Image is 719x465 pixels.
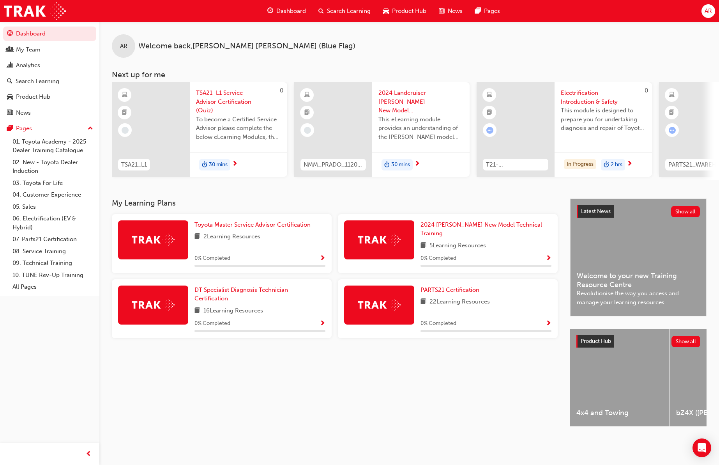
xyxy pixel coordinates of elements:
[16,45,41,54] div: My Team
[202,160,207,170] span: duration-icon
[194,319,230,328] span: 0 % Completed
[122,90,127,100] span: learningResourceType_ELEARNING-icon
[320,319,325,328] button: Show Progress
[9,189,96,201] a: 04. Customer Experience
[420,254,456,263] span: 0 % Completed
[561,106,646,133] span: This module is designed to prepare you for undertaking diagnosis and repair of Toyota & Lexus Ele...
[209,160,228,169] span: 30 mins
[261,3,312,19] a: guage-iconDashboard
[3,121,96,136] button: Pages
[671,336,701,347] button: Show all
[701,4,715,18] button: AR
[604,160,609,170] span: duration-icon
[318,6,324,16] span: search-icon
[304,108,310,118] span: booktick-icon
[383,6,389,16] span: car-icon
[9,201,96,213] a: 05. Sales
[671,206,700,217] button: Show all
[486,160,545,169] span: T21-FOD_HVIS_PREREQ
[122,108,127,118] span: booktick-icon
[627,161,632,168] span: next-icon
[196,89,281,115] span: TSA21_L1 Service Advisor Certification (Quiz)
[7,125,13,132] span: pages-icon
[9,269,96,281] a: 10. TUNE Rev-Up Training
[669,108,675,118] span: booktick-icon
[429,241,486,251] span: 5 Learning Resources
[484,7,500,16] span: Pages
[576,408,663,417] span: 4x4 and Towing
[577,289,700,307] span: Revolutionise the way you access and manage your learning resources.
[138,42,355,51] span: Welcome back , [PERSON_NAME] [PERSON_NAME] (Blue Flag)
[384,160,390,170] span: duration-icon
[577,272,700,289] span: Welcome to your new Training Resource Centre
[132,299,175,311] img: Trak
[570,199,707,316] a: Latest NewsShow allWelcome to your new Training Resource CentreRevolutionise the way you access a...
[9,177,96,189] a: 03. Toyota For Life
[391,160,410,169] span: 30 mins
[9,233,96,245] a: 07. Parts21 Certification
[611,160,622,169] span: 2 hrs
[477,82,652,177] a: 0T21-FOD_HVIS_PREREQElectrification Introduction & SafetyThis module is designed to prepare you f...
[3,27,96,41] a: Dashboard
[267,6,273,16] span: guage-icon
[16,124,32,133] div: Pages
[280,87,283,94] span: 0
[120,42,127,51] span: AR
[420,319,456,328] span: 0 % Completed
[420,286,479,293] span: PARTS21 Certification
[429,297,490,307] span: 22 Learning Resources
[112,82,287,177] a: 0TSA21_L1TSA21_L1 Service Advisor Certification (Quiz)To become a Certified Service Advisor pleas...
[420,286,482,295] a: PARTS21 Certification
[9,257,96,269] a: 09. Technical Training
[546,320,551,327] span: Show Progress
[378,89,463,115] span: 2024 Landcruiser [PERSON_NAME] New Model Mechanisms - Model Outline 1
[420,221,542,237] span: 2024 [PERSON_NAME] New Model Technical Training
[304,160,363,169] span: NMM_PRADO_112024_MODULE_1
[122,127,129,134] span: learningRecordVerb_NONE-icon
[194,306,200,316] span: book-icon
[312,3,377,19] a: search-iconSearch Learning
[7,78,12,85] span: search-icon
[16,108,31,117] div: News
[378,115,463,142] span: This eLearning module provides an understanding of the [PERSON_NAME] model line-up and its Katash...
[327,7,371,16] span: Search Learning
[433,3,469,19] a: news-iconNews
[448,7,463,16] span: News
[358,299,401,311] img: Trak
[4,2,66,20] img: Trak
[99,70,719,79] h3: Next up for me
[3,106,96,120] a: News
[194,221,311,228] span: Toyota Master Service Advisor Certification
[487,108,492,118] span: booktick-icon
[203,232,260,242] span: 2 Learning Resources
[3,43,96,57] a: My Team
[546,254,551,263] button: Show Progress
[7,30,13,37] span: guage-icon
[9,136,96,156] a: 01. Toyota Academy - 2025 Dealer Training Catalogue
[469,3,506,19] a: pages-iconPages
[414,161,420,168] span: next-icon
[112,199,558,208] h3: My Learning Plans
[3,74,96,89] a: Search Learning
[194,220,314,229] a: Toyota Master Service Advisor Certification
[196,115,281,142] span: To become a Certified Service Advisor please complete the below eLearning Modules, the Service Ad...
[358,234,401,246] img: Trak
[9,156,96,177] a: 02. New - Toyota Dealer Induction
[420,220,551,238] a: 2024 [PERSON_NAME] New Model Technical Training
[86,449,92,459] span: prev-icon
[475,6,481,16] span: pages-icon
[304,90,310,100] span: learningResourceType_ELEARNING-icon
[88,124,93,134] span: up-icon
[561,89,646,106] span: Electrification Introduction & Safety
[645,87,648,94] span: 0
[194,286,288,302] span: DT Specialist Diagnosis Technician Certification
[121,160,147,169] span: TSA21_L1
[420,297,426,307] span: book-icon
[546,319,551,328] button: Show Progress
[9,245,96,257] a: 08. Service Training
[320,254,325,263] button: Show Progress
[7,94,13,101] span: car-icon
[377,3,433,19] a: car-iconProduct Hub
[194,286,325,303] a: DT Specialist Diagnosis Technician Certification
[276,7,306,16] span: Dashboard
